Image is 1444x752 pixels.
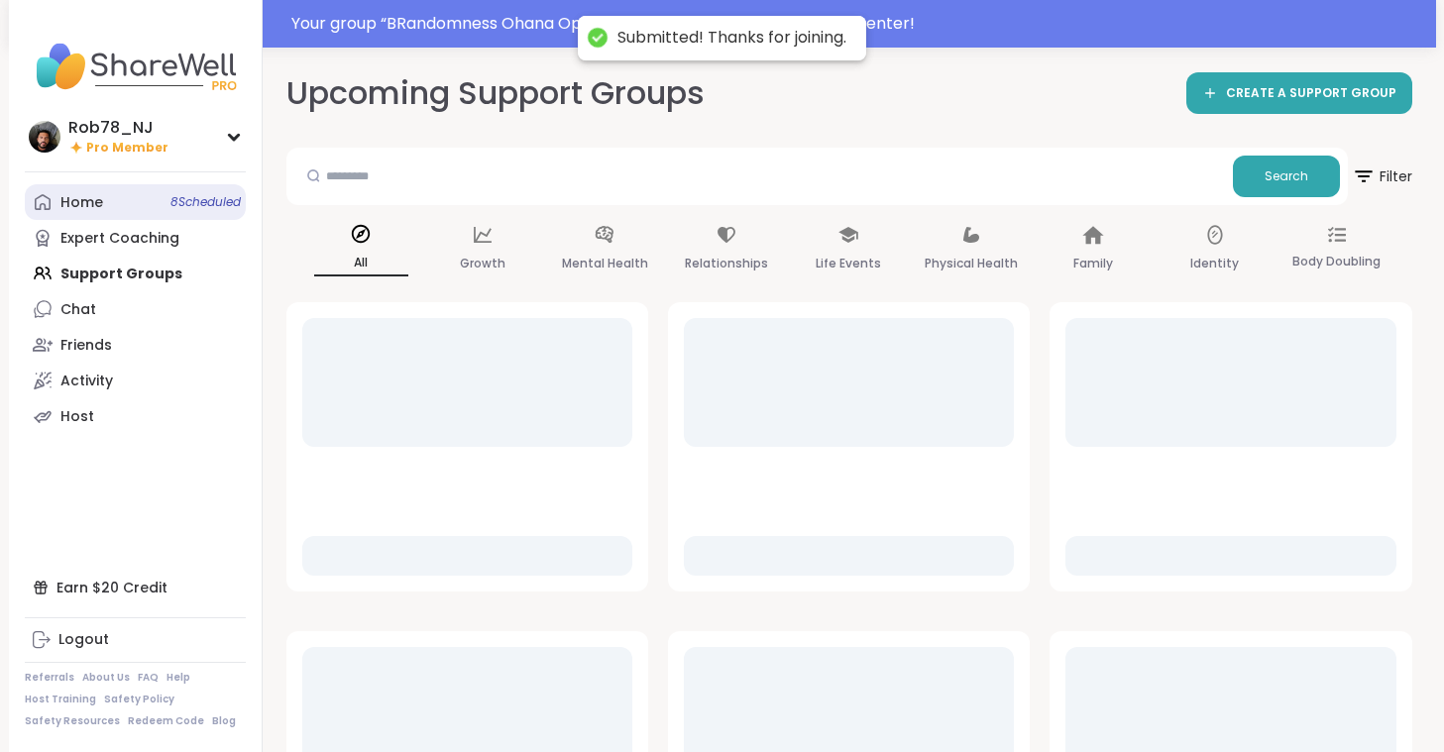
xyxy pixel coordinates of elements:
a: Redeem Code [128,714,204,728]
a: Home8Scheduled [25,184,246,220]
span: 8 Scheduled [170,194,241,210]
div: Submitted! Thanks for joining. [617,28,846,49]
p: Family [1073,252,1113,275]
a: Chat [25,291,246,327]
div: Chat [60,300,96,320]
p: All [314,251,408,276]
a: Safety Resources [25,714,120,728]
div: Host [60,407,94,427]
a: Friends [25,327,246,363]
a: Help [167,671,190,685]
div: Rob78_NJ [68,117,168,139]
a: Expert Coaching [25,220,246,256]
p: Identity [1190,252,1239,275]
p: Life Events [816,252,881,275]
a: Activity [25,363,246,398]
p: Growth [460,252,505,275]
img: ShareWell Nav Logo [25,32,246,101]
span: Search [1265,167,1308,185]
span: CREATE A SUPPORT GROUP [1226,85,1396,102]
div: Friends [60,336,112,356]
a: CREATE A SUPPORT GROUP [1186,72,1412,114]
button: Filter [1352,148,1412,205]
h2: Upcoming Support Groups [286,71,705,116]
p: Relationships [685,252,768,275]
span: Filter [1352,153,1412,200]
span: Pro Member [86,140,168,157]
p: Physical Health [925,252,1018,275]
a: FAQ [138,671,159,685]
div: Activity [60,372,113,391]
div: Expert Coaching [60,229,179,249]
img: Rob78_NJ [29,121,60,153]
a: Referrals [25,671,74,685]
div: Logout [58,630,109,650]
button: Search [1233,156,1340,197]
p: Mental Health [562,252,648,275]
a: Blog [212,714,236,728]
a: Host [25,398,246,434]
div: Earn $20 Credit [25,570,246,605]
a: Logout [25,622,246,658]
div: Home [60,193,103,213]
div: Your group “ BRandomness Ohana Open Forum ” has started. Click here to enter! [291,12,1424,36]
a: Host Training [25,693,96,706]
p: Body Doubling [1292,250,1381,273]
a: About Us [82,671,130,685]
a: Safety Policy [104,693,174,706]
